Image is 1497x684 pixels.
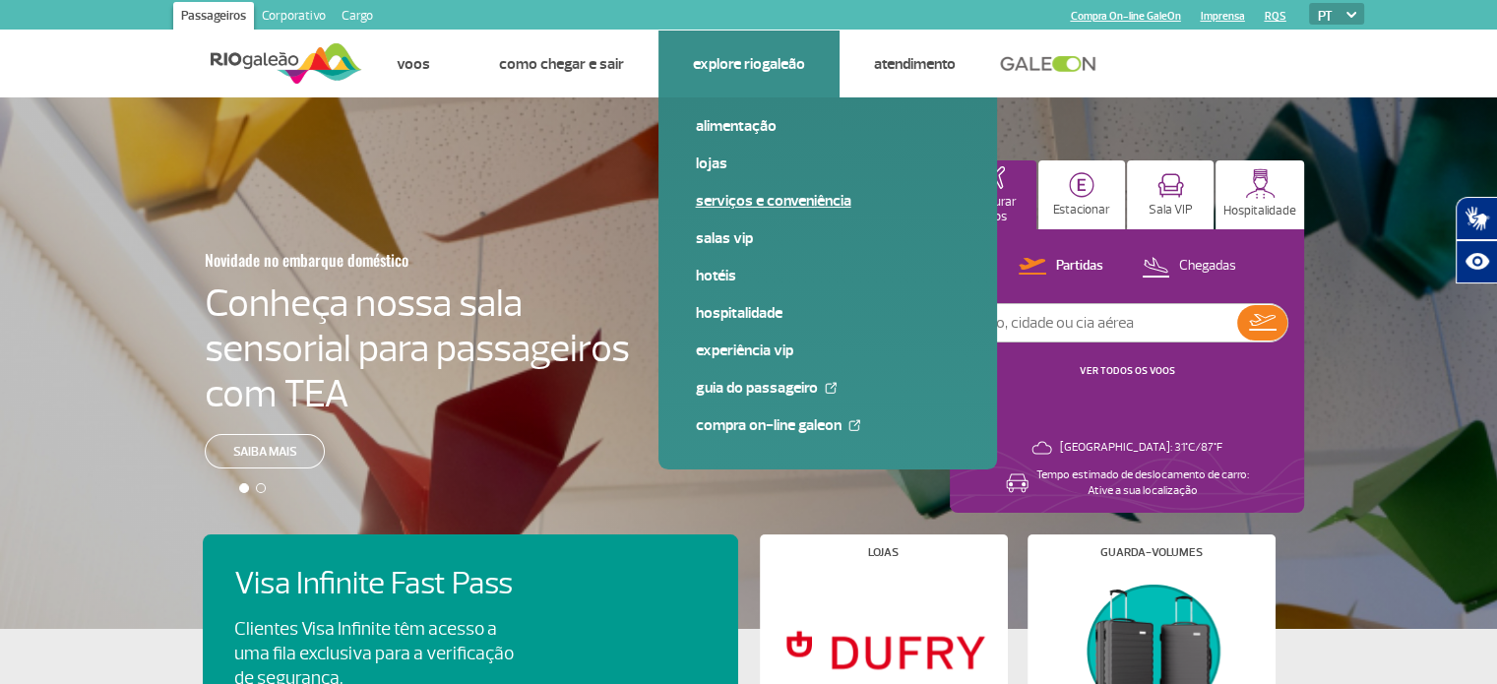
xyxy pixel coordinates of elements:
[1013,254,1109,280] button: Partidas
[696,340,960,361] a: Experiência VIP
[499,54,624,74] a: Como chegar e sair
[1216,160,1304,229] button: Hospitalidade
[1201,10,1245,23] a: Imprensa
[874,54,956,74] a: Atendimento
[696,227,960,249] a: Salas VIP
[1127,160,1214,229] button: Sala VIP
[1149,203,1193,218] p: Sala VIP
[1456,240,1497,283] button: Abrir recursos assistivos.
[848,419,860,431] img: External Link Icon
[234,566,547,602] h4: Visa Infinite Fast Pass
[1071,10,1181,23] a: Compra On-line GaleOn
[696,265,960,286] a: Hotéis
[1223,204,1296,218] p: Hospitalidade
[1056,257,1103,276] p: Partidas
[254,2,334,33] a: Corporativo
[1074,363,1181,379] button: VER TODOS OS VOOS
[205,239,533,280] h3: Novidade no embarque doméstico
[696,190,960,212] a: Serviços e Conveniência
[397,54,430,74] a: Voos
[1456,197,1497,283] div: Plugin de acessibilidade da Hand Talk.
[696,377,960,399] a: Guia do Passageiro
[1060,440,1222,456] p: [GEOGRAPHIC_DATA]: 31°C/87°F
[1179,257,1236,276] p: Chegadas
[1053,203,1110,218] p: Estacionar
[1036,467,1249,499] p: Tempo estimado de deslocamento de carro: Ative a sua localização
[696,153,960,174] a: Lojas
[1456,197,1497,240] button: Abrir tradutor de língua de sinais.
[173,2,254,33] a: Passageiros
[1157,173,1184,198] img: vipRoom.svg
[205,434,325,468] a: Saiba mais
[1038,160,1125,229] button: Estacionar
[693,54,805,74] a: Explore RIOgaleão
[1245,168,1276,199] img: hospitality.svg
[1136,254,1242,280] button: Chegadas
[868,547,899,558] h4: Lojas
[825,382,837,394] img: External Link Icon
[1265,10,1286,23] a: RQS
[205,280,630,416] h4: Conheça nossa sala sensorial para passageiros com TEA
[334,2,381,33] a: Cargo
[696,115,960,137] a: Alimentação
[1080,364,1175,377] a: VER TODOS OS VOOS
[696,302,960,324] a: Hospitalidade
[1100,547,1203,558] h4: Guarda-volumes
[696,414,960,436] a: Compra On-line GaleOn
[1069,172,1094,198] img: carParkingHome.svg
[967,304,1237,342] input: Voo, cidade ou cia aérea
